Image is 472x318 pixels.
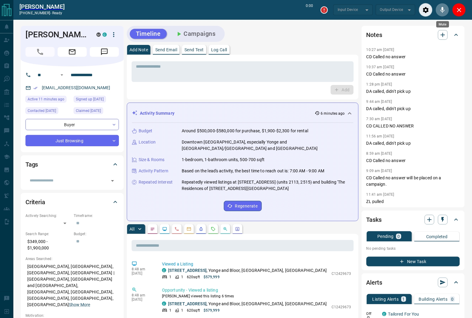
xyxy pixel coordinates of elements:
[139,128,153,134] p: Budget
[419,3,433,17] div: Audio Settings
[377,234,394,238] p: Pending
[366,100,392,104] p: 9:44 am [DATE]
[366,123,460,129] p: CD CALLED NO ANSWER
[397,234,400,238] p: 0
[366,65,394,69] p: 10:37 am [DATE]
[366,54,460,60] p: CD Called no answer
[25,231,71,237] p: Search Range:
[42,85,110,90] a: [EMAIL_ADDRESS][DOMAIN_NAME]
[19,10,65,16] p: [PHONE_NUMBER] -
[19,3,65,10] h2: [PERSON_NAME]
[366,71,460,77] p: CD Called no answer
[25,135,119,146] div: Just Browsing
[366,82,392,86] p: 1:28 pm [DATE]
[69,302,90,308] button: Show More
[132,297,153,302] p: [DATE]
[235,227,240,232] svg: Agent Actions
[25,47,55,57] span: Call
[204,274,220,280] p: $579,999
[366,88,460,95] p: DA called, didn't pick up
[419,297,448,301] p: Building Alerts
[366,106,460,112] p: DA called, didn't pick up
[366,151,392,156] p: 8:59 am [DATE]
[76,108,101,114] span: Claimed [DATE]
[332,304,351,310] p: C12429673
[332,271,351,276] p: C12429673
[182,179,353,192] p: Repeatedly viewed listings at [STREET_ADDRESS] (units 2113, 2515) and building 'The Residences of...
[25,197,45,207] h2: Criteria
[181,274,183,280] p: 1
[132,271,153,276] p: [DATE]
[321,111,345,116] p: 6 minutes ago
[28,108,56,114] span: Contacted [DATE]
[96,32,101,37] div: mrloft.ca
[155,48,177,52] p: Send Email
[168,301,327,307] p: , Yonge and Bloor, [GEOGRAPHIC_DATA], [GEOGRAPHIC_DATA]
[139,139,156,145] p: Location
[366,278,382,287] h2: Alerts
[76,96,104,102] span: Signed up [DATE]
[139,157,165,163] p: Size & Rooms
[184,48,204,52] p: Send Text
[187,274,200,280] p: 620 sqft
[90,47,119,57] span: Message
[187,308,200,313] p: 620 sqft
[168,301,207,306] a: [STREET_ADDRESS]
[182,168,324,174] p: Based on the lead's activity, the best time to reach out is: 7:00 AM - 9:00 AM
[366,140,460,147] p: DA called, didn't pick up
[403,297,405,301] p: 1
[366,117,392,121] p: 7:30 am [DATE]
[25,30,87,39] h1: [PERSON_NAME]
[426,235,448,239] p: Completed
[452,3,466,17] div: Close
[182,139,353,152] p: Downtown [GEOGRAPHIC_DATA], especially Yonge and [GEOGRAPHIC_DATA]/[GEOGRAPHIC_DATA] and [GEOGRAP...
[373,297,399,301] p: Listing Alerts
[139,168,168,174] p: Activity Pattern
[306,3,313,17] p: 0:00
[25,262,119,310] p: [GEOGRAPHIC_DATA], [GEOGRAPHIC_DATA], [GEOGRAPHIC_DATA], [GEOGRAPHIC_DATA] | [GEOGRAPHIC_DATA], [...
[366,192,394,197] p: 11:41 am [DATE]
[25,213,71,218] p: Actively Searching:
[25,119,119,130] div: Buyer
[366,28,460,42] div: Notes
[25,160,38,169] h2: Tags
[162,268,166,272] div: condos.ca
[25,237,71,253] p: $349,000 - $1,900,000
[162,227,167,232] svg: Lead Browsing Activity
[25,107,71,116] div: Wed Oct 08 2025
[150,227,155,232] svg: Notes
[451,297,454,301] p: 0
[182,157,265,163] p: 1-bedroom, 1-bathroom units, 500-700 sqft
[174,227,179,232] svg: Calls
[169,274,171,280] p: 1
[436,3,449,17] div: Mute
[132,267,153,271] p: 8:48 am
[388,312,419,316] a: Tailored For You
[223,227,228,232] svg: Opportunities
[168,268,207,273] a: [STREET_ADDRESS]
[130,48,148,52] p: Add Note
[132,293,153,297] p: 8:48 am
[224,201,262,211] button: Regenerate
[366,30,382,40] h2: Notes
[25,256,119,262] p: Areas Searched:
[366,48,394,52] p: 10:27 am [DATE]
[28,96,64,102] span: Active 11 minutes ago
[366,169,392,173] p: 9:09 am [DATE]
[366,257,460,266] button: New Task
[437,21,449,28] div: Mute
[58,47,87,57] span: Email
[366,212,460,227] div: Tasks
[366,215,382,225] h2: Tasks
[211,227,216,232] svg: Requests
[74,96,119,104] div: Mon Sep 08 2025
[182,128,308,134] p: Around $500,000-$580,000 for purchase, $1,900-$2,300 for rental
[162,302,166,306] div: condos.ca
[74,213,119,218] p: Timeframe:
[366,134,394,138] p: 11:56 am [DATE]
[162,261,351,267] p: Viewed a Listing
[103,32,107,37] div: condos.ca
[204,308,220,313] p: $579,999
[382,312,386,316] div: condos.ca
[366,157,460,164] p: CD Called no answer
